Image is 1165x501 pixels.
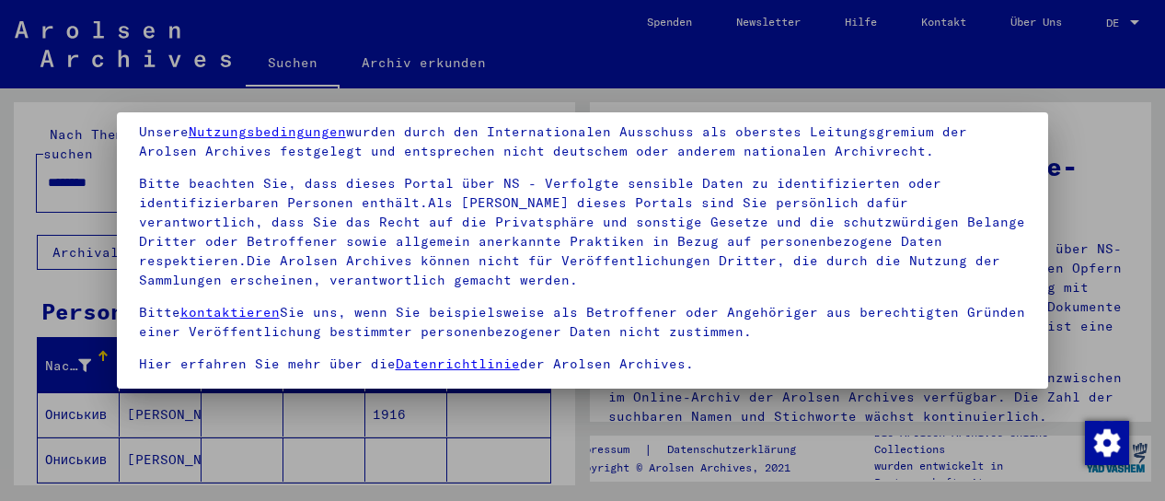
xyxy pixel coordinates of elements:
[139,355,1027,374] p: Hier erfahren Sie mehr über die der Arolsen Archives.
[189,123,346,140] a: Nutzungsbedingungen
[139,122,1027,161] p: Unsere wurden durch den Internationalen Ausschuss als oberstes Leitungsgremium der Arolsen Archiv...
[180,304,280,320] a: kontaktieren
[139,387,1027,445] p: Von einigen Dokumenten werden in den Arolsen Archives nur Kopien aufbewahrt.Die Originale sowie d...
[396,355,520,372] a: Datenrichtlinie
[139,174,1027,290] p: Bitte beachten Sie, dass dieses Portal über NS - Verfolgte sensible Daten zu identifizierten oder...
[139,303,1027,342] p: Bitte Sie uns, wenn Sie beispielsweise als Betroffener oder Angehöriger aus berechtigten Gründen ...
[1085,421,1129,465] img: Zustimmung ändern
